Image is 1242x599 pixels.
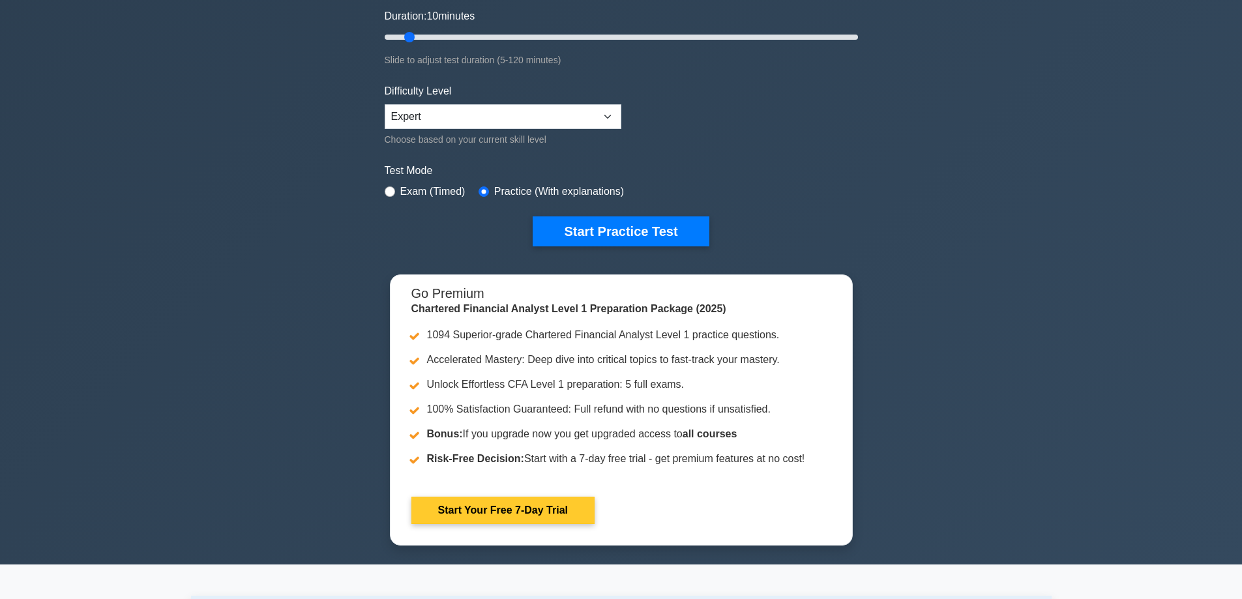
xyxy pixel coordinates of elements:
div: Choose based on your current skill level [385,132,621,147]
label: Practice (With explanations) [494,184,624,199]
label: Difficulty Level [385,83,452,99]
label: Exam (Timed) [400,184,466,199]
label: Test Mode [385,163,858,179]
a: Start Your Free 7-Day Trial [411,497,595,524]
button: Start Practice Test [533,216,709,246]
label: Duration: minutes [385,8,475,24]
div: Slide to adjust test duration (5-120 minutes) [385,52,858,68]
span: 10 [426,10,438,22]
